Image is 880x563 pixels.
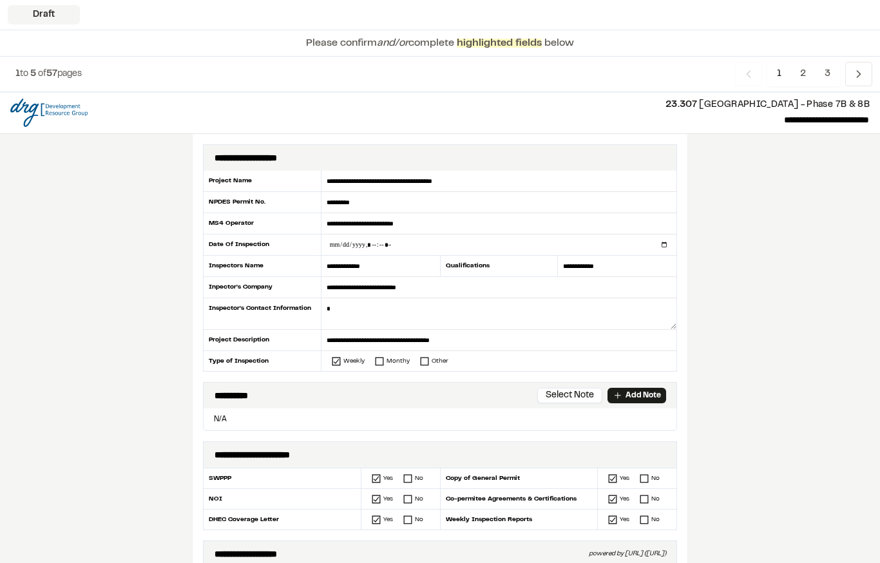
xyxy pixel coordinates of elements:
[432,356,448,366] div: Other
[415,494,423,504] div: No
[383,473,393,483] div: Yes
[440,468,598,489] div: Copy of General Permit
[46,70,57,78] span: 57
[204,468,361,489] div: SWPPP
[651,473,660,483] div: No
[203,213,321,234] div: MS4 Operator
[815,62,840,86] span: 3
[343,356,365,366] div: Weekly
[440,256,559,277] div: Qualifications
[10,99,88,127] img: file
[665,101,697,109] span: 23.307
[620,515,629,524] div: Yes
[203,234,321,256] div: Date Of Inspection
[626,390,661,401] p: Add Note
[620,473,629,483] div: Yes
[383,494,393,504] div: Yes
[203,171,321,192] div: Project Name
[306,35,574,51] p: Please confirm complete below
[651,494,660,504] div: No
[203,277,321,298] div: Inpector's Company
[30,70,36,78] span: 5
[203,351,321,371] div: Type of Inspection
[440,489,598,510] div: Co-permitee Agreements & Certifications
[537,388,602,403] button: Select Note
[203,298,321,330] div: Inspector's Contact Information
[790,62,816,86] span: 2
[203,330,321,351] div: Project Description
[209,414,671,425] p: N/A
[8,5,80,24] div: Draft
[204,510,361,530] div: DHEC Coverage Letter
[98,98,870,112] p: [GEOGRAPHIC_DATA] - Phase 7B & 8B
[415,515,423,524] div: No
[457,39,542,48] span: highlighted fields
[15,70,20,78] span: 1
[415,473,423,483] div: No
[15,67,82,81] p: to of pages
[735,62,872,86] nav: Navigation
[204,489,361,510] div: NOI
[377,39,408,48] span: and/or
[651,515,660,524] div: No
[620,494,629,504] div: Yes
[387,356,410,366] div: Monthy
[440,510,598,530] div: Weekly Inspection Reports
[589,549,666,559] div: powered by [URL] ([URL])
[203,192,321,213] div: NPDES Permit No.
[767,62,791,86] span: 1
[203,256,321,277] div: Inspectors Name
[383,515,393,524] div: Yes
